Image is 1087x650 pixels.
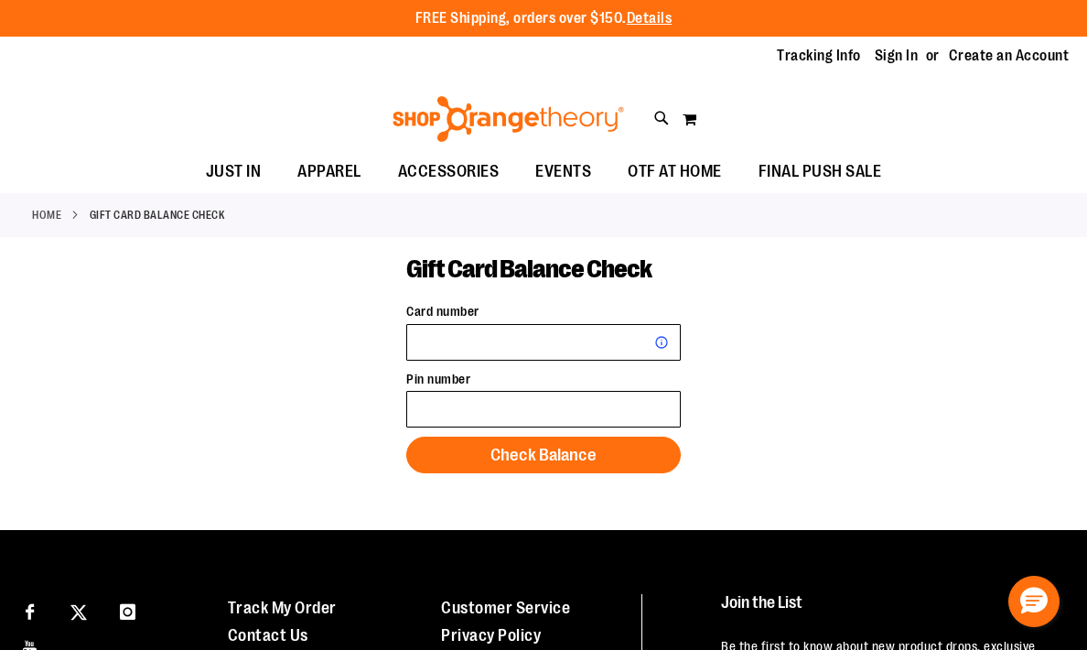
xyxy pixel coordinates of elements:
[228,626,308,645] a: Contact Us
[297,151,361,192] span: APPAREL
[721,594,1056,628] h4: Join the List
[609,151,740,193] a: OTF AT HOME
[90,207,225,223] strong: Gift Card Balance Check
[1008,576,1060,627] button: Hello, have a question? Let’s chat.
[406,255,681,284] h3: Gift Card Balance Check
[875,46,919,66] a: Sign In
[740,151,900,193] a: FINAL PUSH SALE
[206,151,262,192] span: JUST IN
[32,207,61,223] a: Home
[188,151,280,193] a: JUST IN
[490,445,597,465] span: Check Balance
[441,599,570,617] a: Customer Service
[628,151,722,192] span: OTF AT HOME
[380,151,518,193] a: ACCESSORIES
[406,437,681,473] button: Check Balance
[406,304,479,319] span: Card number
[398,151,500,192] span: ACCESSORIES
[279,151,380,193] a: APPAREL
[14,594,46,626] a: Visit our Facebook page
[70,604,87,621] img: Twitter
[949,46,1070,66] a: Create an Account
[627,10,673,27] a: Details
[535,151,591,192] span: EVENTS
[406,372,470,386] span: Pin number
[517,151,609,193] a: EVENTS
[228,599,337,617] a: Track My Order
[63,594,95,626] a: Visit our X page
[777,46,861,66] a: Tracking Info
[112,594,144,626] a: Visit our Instagram page
[759,151,882,192] span: FINAL PUSH SALE
[441,626,541,645] a: Privacy Policy
[415,8,673,29] p: FREE Shipping, orders over $150.
[390,96,627,142] img: Shop Orangetheory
